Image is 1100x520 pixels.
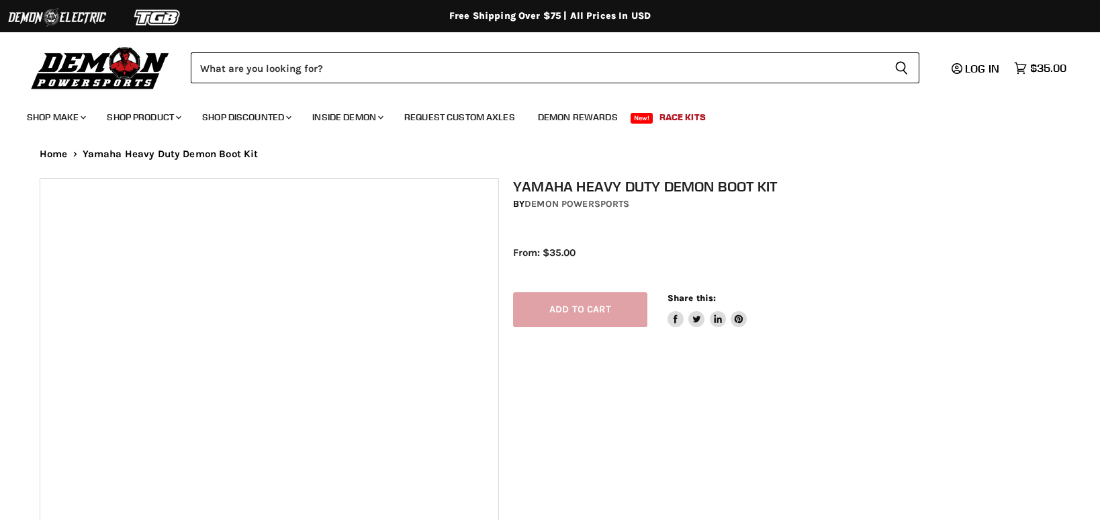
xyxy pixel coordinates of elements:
[1007,58,1073,78] a: $35.00
[528,103,628,131] a: Demon Rewards
[513,197,1074,212] div: by
[192,103,300,131] a: Shop Discounted
[191,52,884,83] input: Search
[524,198,629,210] a: Demon Powersports
[83,148,259,160] span: Yamaha Heavy Duty Demon Boot Kit
[513,247,576,259] span: From: $35.00
[668,293,716,303] span: Share this:
[946,62,1007,75] a: Log in
[394,103,525,131] a: Request Custom Axles
[107,5,208,30] img: TGB Logo 2
[965,62,999,75] span: Log in
[13,148,1087,160] nav: Breadcrumbs
[884,52,919,83] button: Search
[17,98,1063,131] ul: Main menu
[13,10,1087,22] div: Free Shipping Over $75 | All Prices In USD
[1030,62,1066,75] span: $35.00
[40,148,68,160] a: Home
[302,103,392,131] a: Inside Demon
[17,103,94,131] a: Shop Make
[97,103,189,131] a: Shop Product
[191,52,919,83] form: Product
[649,103,716,131] a: Race Kits
[7,5,107,30] img: Demon Electric Logo 2
[27,44,174,91] img: Demon Powersports
[631,113,653,124] span: New!
[513,178,1074,195] h1: Yamaha Heavy Duty Demon Boot Kit
[668,292,747,328] aside: Share this:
